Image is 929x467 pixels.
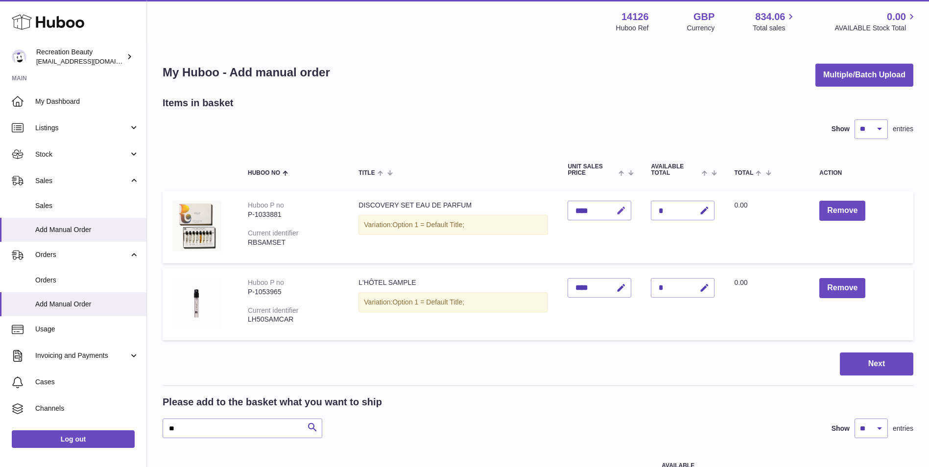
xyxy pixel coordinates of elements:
[392,298,464,306] span: Option 1 = Default Title;
[248,287,339,297] div: P-1053965
[840,352,913,375] button: Next
[819,201,865,221] button: Remove
[358,170,375,176] span: Title
[172,201,221,251] img: DISCOVERY SET EAU DE PARFUM
[755,10,785,23] span: 834.06
[12,49,26,64] img: customercare@recreationbeauty.com
[35,97,139,106] span: My Dashboard
[248,170,280,176] span: Huboo no
[358,292,548,312] div: Variation:
[35,276,139,285] span: Orders
[248,201,284,209] div: Huboo P no
[35,325,139,334] span: Usage
[248,210,339,219] div: P-1033881
[36,47,124,66] div: Recreation Beauty
[35,300,139,309] span: Add Manual Order
[163,96,234,110] h2: Items in basket
[819,278,865,298] button: Remove
[349,268,558,341] td: L'HÔTEL SAMPLE
[35,225,139,234] span: Add Manual Order
[687,23,715,33] div: Currency
[248,306,299,314] div: Current identifier
[35,123,129,133] span: Listings
[893,124,913,134] span: entries
[734,201,747,209] span: 0.00
[248,229,299,237] div: Current identifier
[35,351,129,360] span: Invoicing and Payments
[35,176,129,186] span: Sales
[35,250,129,259] span: Orders
[832,424,850,433] label: Show
[35,404,139,413] span: Channels
[12,430,135,448] a: Log out
[35,201,139,210] span: Sales
[163,65,330,80] h1: My Huboo - Add manual order
[35,150,129,159] span: Stock
[651,163,699,176] span: AVAILABLE Total
[734,279,747,286] span: 0.00
[349,191,558,263] td: DISCOVERY SET EAU DE PARFUM
[358,215,548,235] div: Variation:
[834,23,917,33] span: AVAILABLE Stock Total
[887,10,906,23] span: 0.00
[621,10,649,23] strong: 14126
[693,10,715,23] strong: GBP
[163,396,382,409] h2: Please add to the basket what you want to ship
[248,238,339,247] div: RBSAMSET
[893,424,913,433] span: entries
[392,221,464,229] span: Option 1 = Default Title;
[172,278,221,328] img: L'HÔTEL SAMPLE
[815,64,913,87] button: Multiple/Batch Upload
[616,23,649,33] div: Huboo Ref
[734,170,753,176] span: Total
[35,377,139,387] span: Cases
[832,124,850,134] label: Show
[248,279,284,286] div: Huboo P no
[568,163,616,176] span: Unit Sales Price
[834,10,917,33] a: 0.00 AVAILABLE Stock Total
[753,10,796,33] a: 834.06 Total sales
[753,23,796,33] span: Total sales
[819,170,904,176] div: Action
[36,57,144,65] span: [EMAIL_ADDRESS][DOMAIN_NAME]
[248,315,339,324] div: LH50SAMCAR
